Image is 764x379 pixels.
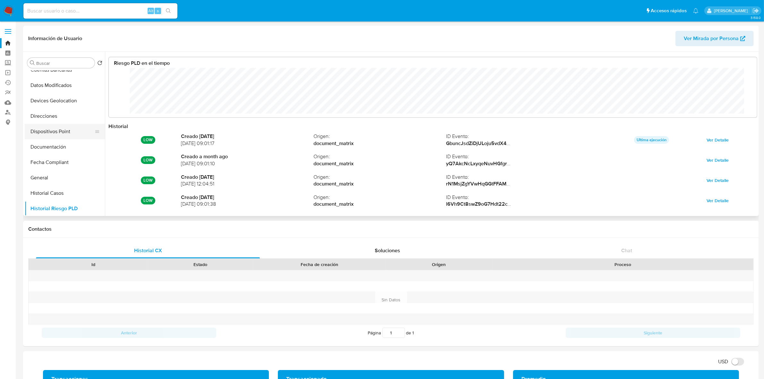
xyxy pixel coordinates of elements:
span: Alt [148,8,153,14]
a: Notificaciones [693,8,699,13]
div: Proceso [497,261,749,268]
span: Ver Detalle [707,196,729,205]
button: Historial Casos [25,185,105,201]
button: Devices Geolocation [25,93,105,108]
strong: document_matrix [313,201,446,208]
h1: Información de Usuario [28,35,82,42]
p: Ultima ejecución [634,136,669,144]
button: Dispositivos Point [25,124,100,139]
span: Ver Detalle [707,176,729,185]
button: General [25,170,105,185]
button: search-icon [162,6,175,15]
strong: document_matrix [313,180,446,187]
span: [DATE] 09:01:10 [181,160,313,167]
span: ID Evento : [446,194,579,201]
button: Buscar [30,60,35,65]
span: Origen : [313,174,446,181]
div: Fecha de creación [258,261,381,268]
strong: document_matrix [313,160,446,167]
p: LOW [141,197,155,204]
button: Datos Modificados [25,78,105,93]
p: francisco.martinezsilva@mercadolibre.com.mx [714,8,750,14]
span: Origen : [313,153,446,160]
button: Fecha Compliant [25,155,105,170]
div: Estado [151,261,249,268]
span: Página de [368,328,414,338]
span: [DATE] 09:01:17 [181,140,313,147]
p: LOW [141,177,155,184]
p: LOW [141,156,155,164]
span: Historial CX [134,247,162,254]
h1: Contactos [28,226,754,232]
strong: Riesgo PLD en el tiempo [114,59,170,67]
strong: document_matrix [313,140,446,147]
span: ID Evento : [446,133,579,140]
strong: rN1MsjZgYVwHqGGtFFAM7UhCM7rZ+DS0I4ZmsKyDYexWMnqV6W9nOCAbCrshEH1XftuNAOIuAth0db3elkZWIg== [446,180,707,187]
button: Ver Detalle [702,195,733,206]
button: Documentación [25,139,105,155]
span: Ver Detalle [707,156,729,165]
button: Ver Mirada por Persona [675,31,754,46]
span: [DATE] 12:04:51 [181,180,313,187]
a: Salir [752,7,759,14]
span: Ver Mirada por Persona [684,31,739,46]
strong: Creado [DATE] [181,194,313,201]
span: Chat [621,247,632,254]
strong: Historial [108,123,128,130]
strong: Creado a month ago [181,153,313,160]
strong: GbuncJsdZiDjULoju5vdX4NxmRAXxb/5TV8+p6vaRfu4E87U4fLkQfDyxFuPQX5E2/Nmqc7UFsOz9zZn3rjlWg== [446,140,699,147]
span: s [157,8,159,14]
span: Ver Detalle [707,135,729,144]
button: Siguiente [566,328,740,338]
button: Anterior [42,328,216,338]
span: [DATE] 09:01:38 [181,201,313,208]
input: Buscar [36,60,92,66]
div: Id [44,261,142,268]
strong: Creado [DATE] [181,133,313,140]
span: ID Evento : [446,153,579,160]
strong: l6Vh9Ct8swZ9oG7Hdt22cm+wmgc1ke8192cxTGr1ubhgBHc1RYsmMDolChibF5fTvVx3UA9Zfk0q8eWpwoUrLw== [446,200,702,208]
strong: Creado [DATE] [181,174,313,181]
span: Origen : [313,194,446,201]
span: Accesos rápidos [651,7,687,14]
span: Origen : [313,133,446,140]
button: Ver Detalle [702,135,733,145]
strong: yQ7AkcNcLxyqeNuvHGfgrMEl+cMaspScWG/AtpEjdO9uK1Ry8Kqm1rrh56q3ekH8d+hJawJbf8IMdIE0T/UQmg== [446,160,699,167]
button: Historial Riesgo PLD [25,201,105,216]
span: 1 [413,330,414,336]
p: LOW [141,136,155,144]
button: Ver Detalle [702,175,733,185]
span: Soluciones [375,247,400,254]
button: Direcciones [25,108,105,124]
span: ID Evento : [446,174,579,181]
button: Volver al orden por defecto [97,60,102,67]
div: Origen [390,261,488,268]
button: Ver Detalle [702,155,733,165]
input: Buscar usuario o caso... [23,7,177,15]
